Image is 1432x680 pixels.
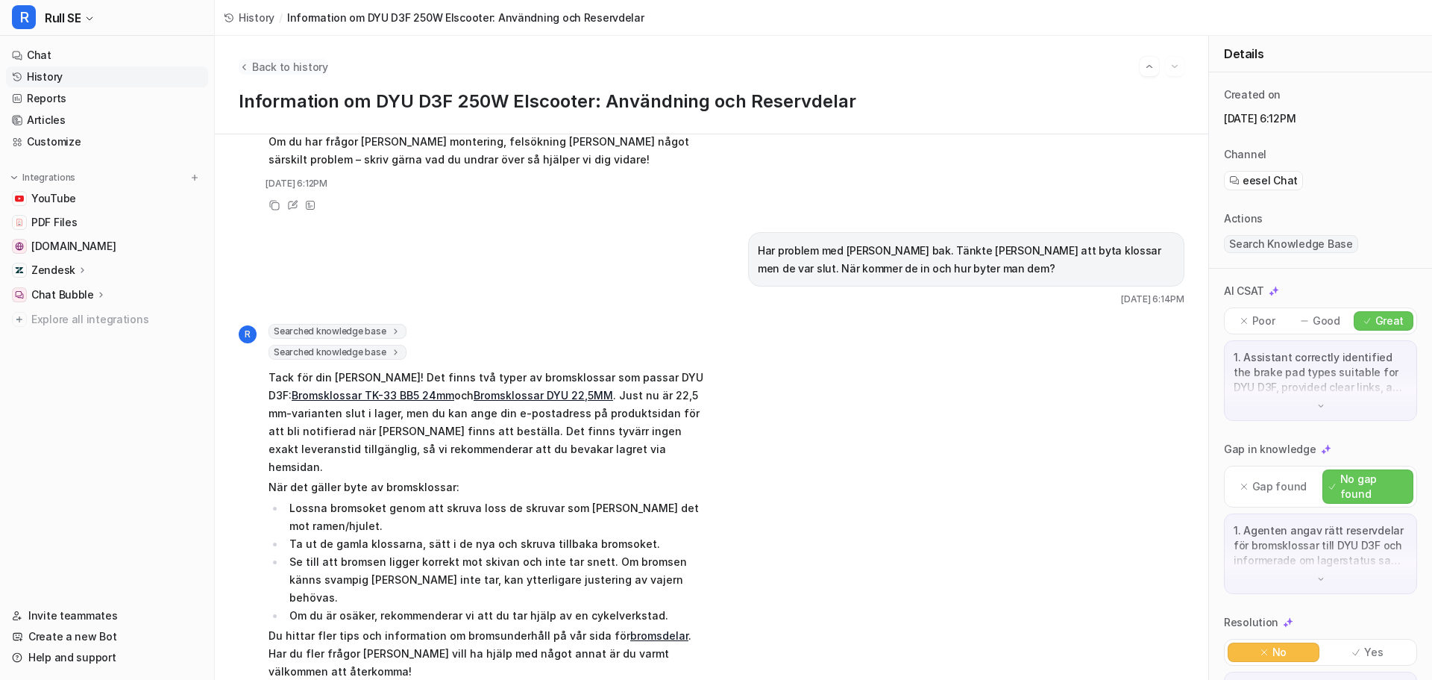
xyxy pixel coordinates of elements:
a: Explore all integrations [6,309,208,330]
a: History [224,10,274,25]
span: Explore all integrations [31,308,202,331]
p: Integrations [22,172,75,184]
p: 1. Agenten angav rätt reservdelar för bromsklossar till DYU D3F och informerade om lagerstatus sa... [1234,523,1407,568]
p: Good [1313,314,1340,328]
a: Invite teammates [6,605,208,626]
p: Gap found [1252,479,1307,494]
p: När det gäller byte av bromsklossar: [268,478,705,496]
p: Yes [1364,645,1383,660]
p: Zendesk [31,263,75,278]
span: / [279,10,283,25]
p: Har problem med [PERSON_NAME] bak. Tänkte [PERSON_NAME] att byta klossar men de var slut. När kom... [758,242,1175,278]
button: Go to previous session [1140,57,1159,76]
p: Actions [1224,211,1263,226]
div: Details [1209,36,1432,72]
a: eesel Chat [1229,173,1298,188]
a: Reports [6,88,208,109]
img: www.rull.se [15,242,24,251]
p: Great [1375,314,1404,328]
span: [DATE] 6:14PM [1121,293,1184,306]
p: [DATE] 6:12PM [1224,111,1417,126]
p: Resolution [1224,615,1278,630]
a: YouTubeYouTube [6,188,208,209]
p: Gap in knowledge [1224,442,1316,457]
a: bromsdelar [630,629,688,642]
span: R [239,325,257,343]
img: explore all integrations [12,312,27,327]
h1: Information om DYU D3F 250W Elscooter: Användning och Reservdelar [239,91,1184,113]
img: Chat Bubble [15,290,24,299]
span: YouTube [31,191,76,206]
button: Go to next session [1165,57,1184,76]
p: Created on [1224,87,1281,102]
span: Information om DYU D3F 250W Elscooter: Användning och Reservdelar [287,10,644,25]
a: Bromsklossar DYU 22,5MM [474,389,613,402]
li: Lossna bromsoket genom att skruva loss de skruvar som [PERSON_NAME] det mot ramen/hjulet. [285,499,705,535]
img: menu_add.svg [189,172,200,183]
img: Next session [1169,60,1180,73]
a: History [6,66,208,87]
span: Search Knowledge Base [1224,235,1358,253]
span: R [12,5,36,29]
button: Back to history [239,59,328,75]
p: No [1272,645,1287,660]
img: down-arrow [1316,574,1326,584]
a: Help and support [6,647,208,668]
li: Ta ut de gamla klossarna, sätt i de nya och skruva tillbaka bromsoket. [285,535,705,553]
p: Channel [1224,147,1266,162]
li: Om du är osäker, rekommenderar vi att du tar hjälp av en cykelverkstad. [285,607,705,625]
span: [DOMAIN_NAME] [31,239,116,254]
p: Chat Bubble [31,287,94,302]
li: Se till att bromsen ligger korrekt mot skivan och inte tar snett. Om bromsen känns svampig [PERSO... [285,553,705,607]
img: expand menu [9,172,19,183]
span: Searched knowledge base [268,324,406,339]
button: Integrations [6,170,80,185]
a: Bromsklossar TK-33 BB5 24mm [292,389,454,402]
p: AI CSAT [1224,284,1264,299]
span: [DATE] 6:12PM [266,177,327,190]
a: Articles [6,110,208,131]
img: PDF Files [15,218,24,227]
span: eesel Chat [1243,173,1298,188]
a: Create a new Bot [6,626,208,647]
p: 1. Assistant correctly identified the brake pad types suitable for DYU D3F, provided clear links,... [1234,350,1407,395]
img: Previous session [1144,60,1155,73]
p: Poor [1252,314,1275,328]
img: YouTube [15,194,24,203]
a: www.rull.se[DOMAIN_NAME] [6,236,208,257]
p: Om du har frågor [PERSON_NAME] montering, felsökning [PERSON_NAME] något särskilt problem – skriv... [268,133,705,169]
p: No gap found [1340,472,1407,502]
a: Customize [6,131,208,152]
span: Rull SE [45,7,81,28]
p: Tack för din [PERSON_NAME]! Det finns två typer av bromsklossar som passar DYU D3F: och . Just nu... [268,369,705,476]
a: Chat [6,45,208,66]
a: PDF FilesPDF Files [6,212,208,233]
img: eeselChat [1229,175,1240,186]
img: down-arrow [1316,401,1326,411]
span: Back to history [252,59,328,75]
span: History [239,10,274,25]
img: Zendesk [15,266,24,275]
span: Searched knowledge base [268,345,406,360]
span: PDF Files [31,215,77,230]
